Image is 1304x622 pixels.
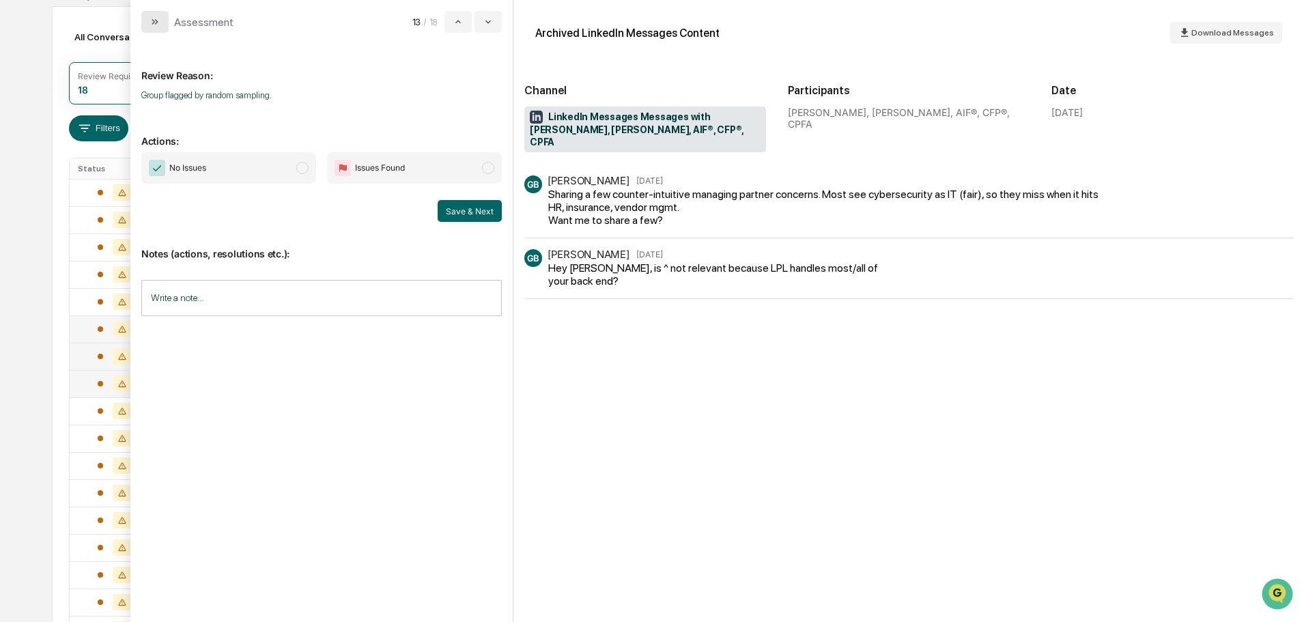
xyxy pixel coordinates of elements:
[141,53,502,81] p: Review Reason:
[14,199,25,210] div: 🔎
[96,231,165,242] a: Powered byPylon
[27,198,86,212] span: Data Lookup
[46,118,173,129] div: We're available if you need us!
[141,90,502,100] p: Group flagged by random sampling.
[8,167,94,191] a: 🖐️Preclearance
[355,161,405,175] span: Issues Found
[78,84,88,96] div: 18
[530,111,761,149] span: LinkedIn Messages Messages with [PERSON_NAME], [PERSON_NAME], AIF®, CFP®, CPFA
[174,16,233,29] div: Assessment
[423,16,442,27] span: / 18
[141,119,502,147] p: Actions:
[548,261,889,287] div: Hey [PERSON_NAME], is ^ not relevant because LPL handles most/all of your back end?
[169,161,206,175] span: No Issues
[548,248,629,261] div: [PERSON_NAME]
[8,193,91,217] a: 🔎Data Lookup
[548,174,629,187] div: [PERSON_NAME]
[535,27,720,40] div: Archived LinkedIn Messages Content
[438,200,502,222] button: Save & Next
[788,107,1030,130] div: [PERSON_NAME], [PERSON_NAME], AIF®, CFP®, CPFA
[232,109,249,125] button: Start new chat
[335,160,351,176] img: Flag
[70,158,158,179] th: Status
[14,104,38,129] img: 1746055101610-c473b297-6a78-478c-a979-82029cc54cd1
[636,175,663,186] time: Monday, July 14, 2025 at 3:32:58 PM
[1051,84,1293,97] h2: Date
[1051,107,1083,118] div: [DATE]
[1170,22,1282,44] button: Download Messages
[636,249,663,259] time: Thursday, August 28, 2025 at 2:50:24 PM
[27,172,88,186] span: Preclearance
[94,167,175,191] a: 🗄️Attestations
[149,160,165,176] img: Checkmark
[524,249,542,267] div: GB
[788,84,1030,97] h2: Participants
[14,173,25,184] div: 🖐️
[136,231,165,242] span: Pylon
[524,84,766,97] h2: Channel
[69,26,172,48] div: All Conversations
[1191,28,1274,38] span: Download Messages
[46,104,224,118] div: Start new chat
[78,71,143,81] div: Review Required
[141,231,502,259] p: Notes (actions, resolutions etc.):
[69,115,128,141] button: Filters
[14,29,249,51] p: How can we help?
[412,16,421,27] span: 13
[1260,577,1297,614] iframe: Open customer support
[113,172,169,186] span: Attestations
[99,173,110,184] div: 🗄️
[548,188,1114,227] div: Sharing a few counter-intuitive managing partner concerns. Most see cybersecurity as IT (fair), s...
[524,175,542,193] div: GB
